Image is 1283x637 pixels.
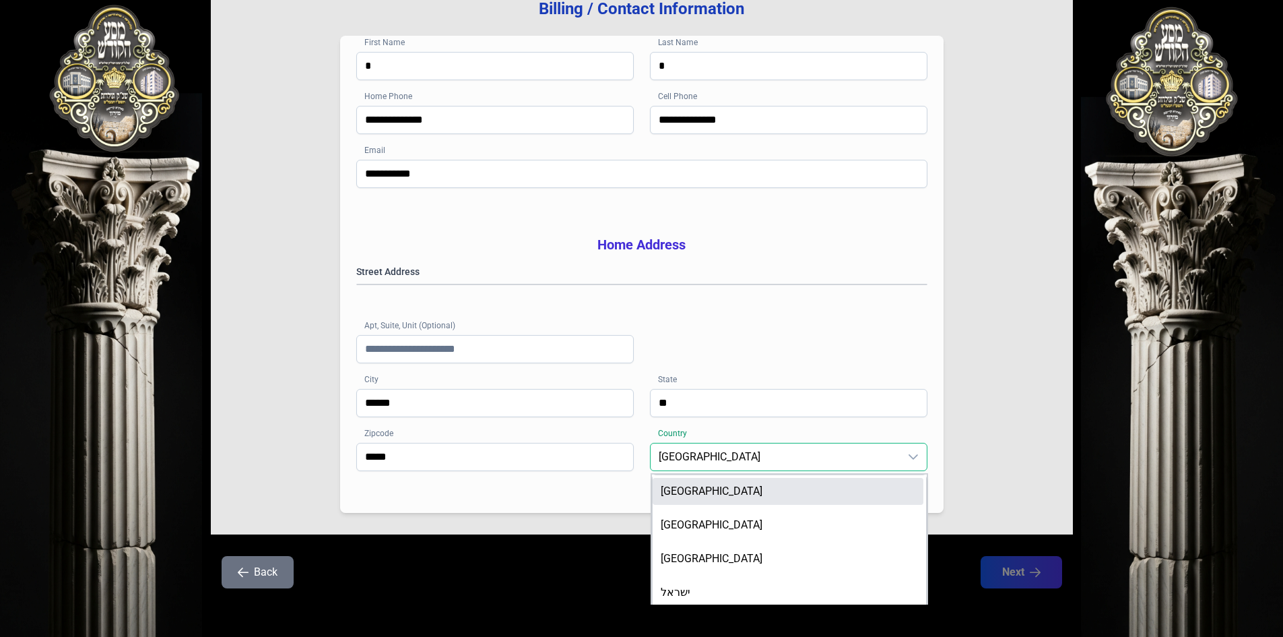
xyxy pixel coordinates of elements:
[653,478,923,505] li: United States
[900,444,927,471] div: dropdown trigger
[661,518,762,531] span: [GEOGRAPHIC_DATA]
[661,485,762,497] span: [GEOGRAPHIC_DATA]
[356,235,927,254] h3: Home Address
[222,556,294,588] button: Back
[651,444,900,471] span: United States
[653,475,926,614] ul: Option List
[661,552,762,565] span: [GEOGRAPHIC_DATA]
[653,545,923,572] li: Canada
[653,579,923,606] li: ישראל
[981,556,1062,588] button: Next
[653,512,923,539] li: United Kingdom
[356,265,927,278] label: Street Address
[661,586,690,599] span: ישראל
